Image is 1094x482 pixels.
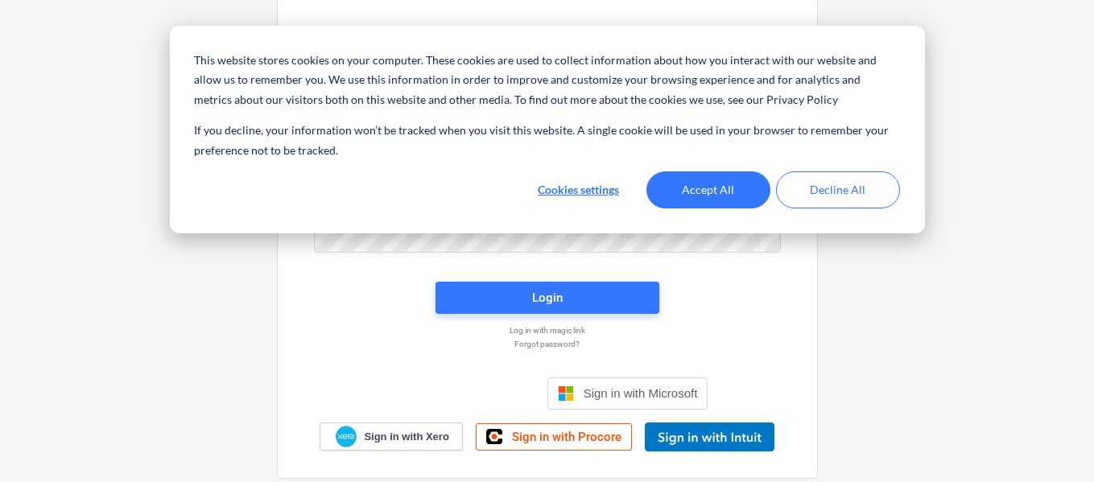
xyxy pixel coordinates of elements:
[532,287,563,308] div: Login
[336,426,357,447] img: Xero logo
[194,121,899,160] p: If you decline, your information won’t be tracked when you visit this website. A single cookie wi...
[512,430,621,444] span: Sign in with Procore
[558,385,574,402] img: Microsoft logo
[320,422,463,451] a: Sign in with Xero
[170,26,925,233] div: Cookie banner
[517,171,641,208] button: Cookies settings
[194,51,899,110] p: This website stores cookies on your computer. These cookies are used to collect information about...
[646,171,770,208] button: Accept All
[306,325,789,336] a: Log in with magic link
[584,386,698,400] span: Sign in with Microsoft
[436,282,659,314] button: Login
[306,339,789,349] a: Forgot password?
[776,171,900,208] button: Decline All
[476,423,632,451] a: Sign in with Procore
[378,376,543,411] iframe: Sign in with Google Button
[1013,405,1094,482] iframe: Chat Widget
[364,430,448,444] span: Sign in with Xero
